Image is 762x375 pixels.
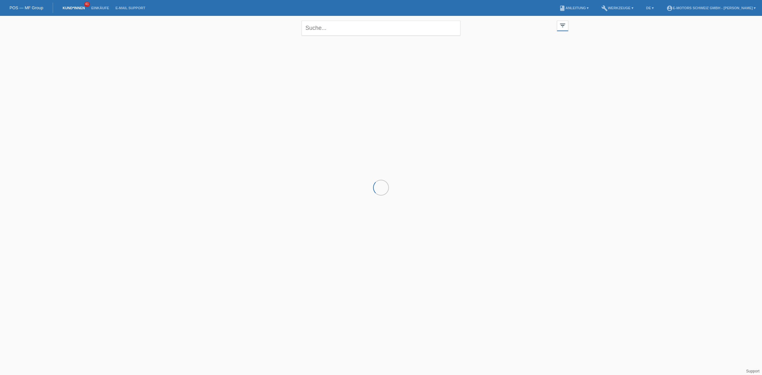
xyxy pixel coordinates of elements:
[598,6,637,10] a: buildWerkzeuge ▾
[643,6,657,10] a: DE ▾
[559,5,565,11] i: book
[666,5,673,11] i: account_circle
[302,21,460,36] input: Suche...
[663,6,759,10] a: account_circleE-Motors Schweiz GmbH - [PERSON_NAME] ▾
[88,6,112,10] a: Einkäufe
[59,6,88,10] a: Kund*innen
[112,6,149,10] a: E-Mail Support
[10,5,43,10] a: POS — MF Group
[84,2,90,7] span: 41
[556,6,592,10] a: bookAnleitung ▾
[746,369,759,373] a: Support
[559,22,566,29] i: filter_list
[601,5,608,11] i: build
